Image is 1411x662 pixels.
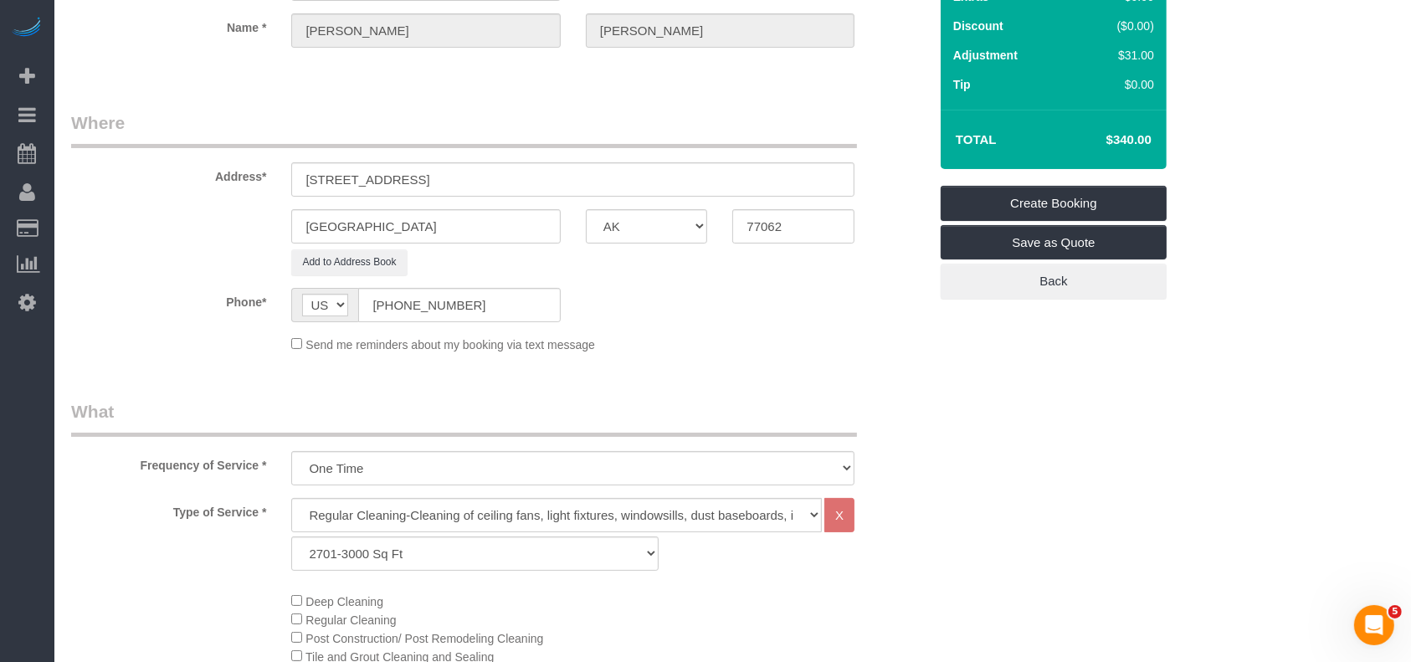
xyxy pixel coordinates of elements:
[1076,47,1154,64] div: $31.00
[59,13,279,36] label: Name *
[953,76,971,93] label: Tip
[59,451,279,474] label: Frequency of Service *
[10,17,44,40] img: Automaid Logo
[956,132,997,146] strong: Total
[1076,18,1154,34] div: ($0.00)
[71,110,857,148] legend: Where
[59,288,279,310] label: Phone*
[305,632,543,645] span: Post Construction/ Post Remodeling Cleaning
[953,47,1018,64] label: Adjustment
[358,288,560,322] input: Phone*
[59,498,279,521] label: Type of Service *
[1354,605,1394,645] iframe: Intercom live chat
[291,209,560,244] input: City*
[941,186,1167,221] a: Create Booking
[1388,605,1402,618] span: 5
[941,264,1167,299] a: Back
[953,18,1003,34] label: Discount
[305,613,396,627] span: Regular Cleaning
[59,162,279,185] label: Address*
[305,338,595,352] span: Send me reminders about my booking via text message
[71,399,857,437] legend: What
[305,595,383,608] span: Deep Cleaning
[291,13,560,48] input: First Name*
[732,209,854,244] input: Zip Code*
[1076,76,1154,93] div: $0.00
[1056,133,1152,147] h4: $340.00
[291,249,407,275] button: Add to Address Book
[586,13,854,48] input: Last Name*
[941,225,1167,260] a: Save as Quote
